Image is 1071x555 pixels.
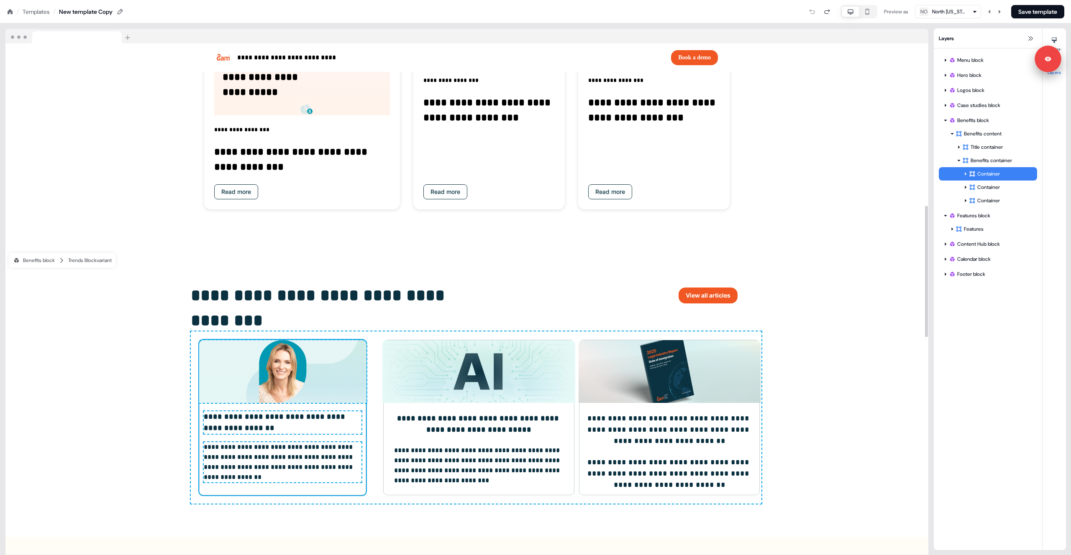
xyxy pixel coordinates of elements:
button: View all articles [679,288,738,303]
div: Container [969,196,1034,205]
div: Benefits container [962,156,1034,165]
div: Content Hub block [949,240,1034,248]
div: Preview as [884,8,908,16]
div: Container [969,170,1034,178]
div: Benefits blockBenefits contentTitle containerBenefits containerContainerContainerContainer [939,114,1037,207]
button: Save template [1011,5,1064,18]
div: Benefits block [949,116,1034,125]
div: / [53,7,56,16]
div: Benefits block [13,256,55,265]
button: Read more [588,184,632,199]
a: Templates [23,8,50,16]
div: Hero block [939,69,1037,82]
div: / [17,7,19,16]
div: Calendar block [939,252,1037,266]
div: Container [939,194,1037,207]
div: Case studies block [939,99,1037,112]
div: New template Copy [59,8,113,16]
div: Content Hub block [939,237,1037,251]
button: Read more [423,184,467,199]
div: Container [969,183,1034,191]
div: Case studies block [949,101,1034,109]
button: Styles [1043,33,1066,52]
div: Benefits contentTitle containerBenefits containerContainerContainerContainer [939,127,1037,207]
div: Benefits containerContainerContainerContainer [939,154,1037,207]
div: Title container [962,143,1034,151]
img: Image [223,103,390,115]
div: Logos block [939,84,1037,97]
button: NONorth [US_STATE] Legacy Law [915,5,981,18]
div: Benefits content [956,130,1034,138]
div: Footer block [939,267,1037,281]
div: Layers [934,28,1042,48]
div: Calendar block [949,255,1034,263]
button: Read more [214,184,258,199]
div: Menu block [939,53,1037,67]
div: Container [939,167,1037,181]
div: Features [939,222,1037,236]
div: Container [939,181,1037,194]
div: Logos block [949,86,1034,94]
div: Menu block [949,56,1034,64]
div: Features blockFeatures [939,209,1037,236]
div: NO [920,8,928,16]
div: North [US_STATE] Legacy Law [932,8,966,16]
div: Trends Block variant [68,256,112,265]
div: Hero block [949,71,1034,79]
div: Title container [939,140,1037,154]
div: Features block [949,211,1034,220]
button: Book a demo [671,50,718,65]
div: Features [956,225,1034,233]
div: Footer block [949,270,1034,278]
img: Browser topbar [5,29,134,44]
div: Book a demo [470,50,718,65]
